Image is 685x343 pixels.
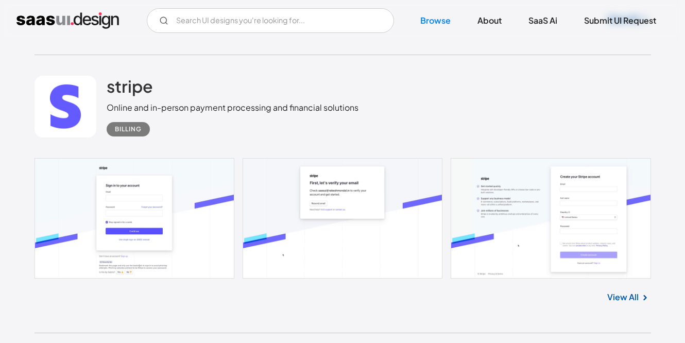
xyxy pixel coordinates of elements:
[107,101,358,114] div: Online and in-person payment processing and financial solutions
[465,9,514,32] a: About
[408,9,463,32] a: Browse
[607,291,639,303] a: View All
[107,76,153,96] h2: stripe
[147,8,394,33] input: Search UI designs you're looking for...
[107,76,153,101] a: stripe
[115,123,142,135] div: Billing
[572,9,669,32] a: Submit UI Request
[147,8,394,33] form: Email Form
[16,12,119,29] a: home
[516,9,570,32] a: SaaS Ai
